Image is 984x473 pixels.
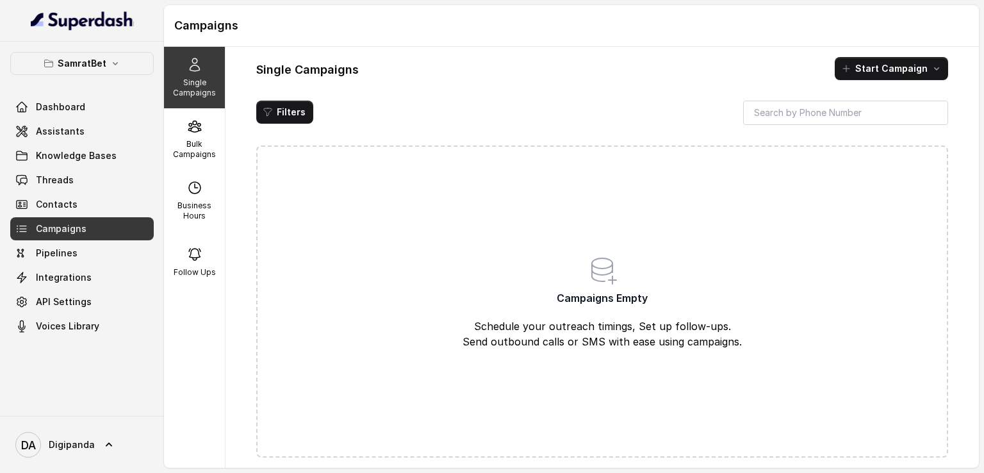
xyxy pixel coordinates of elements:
[31,10,134,31] img: light.svg
[10,266,154,289] a: Integrations
[10,169,154,192] a: Threads
[445,319,759,349] p: Schedule your outreach timings, Set up follow-ups. Send outbound calls or SMS with ease using cam...
[256,60,359,80] h1: Single Campaigns
[58,56,106,71] p: SamratBet
[36,247,78,260] span: Pipelines
[21,438,36,452] text: DA
[10,427,154,463] a: Digipanda
[10,217,154,240] a: Campaigns
[10,315,154,338] a: Voices Library
[10,290,154,313] a: API Settings
[36,271,92,284] span: Integrations
[36,295,92,308] span: API Settings
[169,201,220,221] p: Business Hours
[174,15,969,36] h1: Campaigns
[36,198,78,211] span: Contacts
[10,120,154,143] a: Assistants
[557,290,648,306] span: Campaigns Empty
[36,149,117,162] span: Knowledge Bases
[36,125,85,138] span: Assistants
[169,78,220,98] p: Single Campaigns
[10,52,154,75] button: SamratBet
[256,101,313,124] button: Filters
[10,242,154,265] a: Pipelines
[10,144,154,167] a: Knowledge Bases
[743,101,948,125] input: Search by Phone Number
[10,95,154,119] a: Dashboard
[36,222,86,235] span: Campaigns
[36,101,85,113] span: Dashboard
[36,320,99,333] span: Voices Library
[49,438,95,451] span: Digipanda
[169,139,220,160] p: Bulk Campaigns
[174,267,216,278] p: Follow Ups
[36,174,74,187] span: Threads
[10,193,154,216] a: Contacts
[835,57,948,80] button: Start Campaign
